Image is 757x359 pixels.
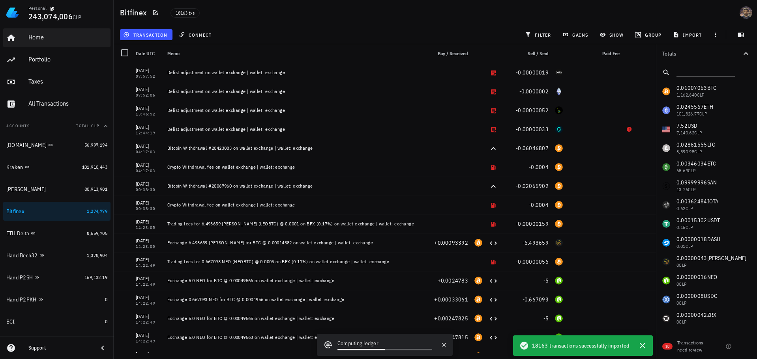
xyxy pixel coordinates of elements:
[136,283,161,286] div: 14:22:49
[136,123,161,131] div: [DATE]
[555,87,563,95] div: ETHW-icon
[516,182,549,190] span: -0.02065902
[6,164,23,171] div: Kraken
[176,9,195,17] span: 18163 txs
[670,29,707,40] button: import
[555,277,563,285] div: NEO-icon
[529,164,549,171] span: -0.0004
[474,296,482,303] div: BTC-icon
[73,14,82,21] span: CLP
[474,277,482,285] div: BTC-icon
[516,107,549,114] span: -0.00000052
[167,145,418,151] div: Bitcoin Withdrawal #20423083 on wallet exchange | wallet: exchange
[167,296,418,303] div: Exchange 0.667093 NEO for BTC @ 0.0004956 on wallet exchange | wallet: exchange
[543,334,549,341] span: -5
[662,51,741,56] div: Totals
[675,32,702,38] span: import
[631,29,666,40] button: group
[3,202,111,221] a: Bitfinex 1,274,779
[501,44,552,63] div: Sell / Sent
[6,186,46,193] div: [PERSON_NAME]
[555,333,563,341] div: NEO-icon
[555,239,563,247] div: LEO-icon
[516,145,549,152] span: -0.06046807
[6,318,15,325] div: BCI
[474,239,482,247] div: BTC-icon
[136,180,161,188] div: [DATE]
[434,296,468,303] span: +0.00033061
[136,93,161,97] div: 07:52:06
[136,161,161,169] div: [DATE]
[596,29,628,40] button: show
[84,274,107,280] span: 169,132.19
[136,339,161,343] div: 14:22:49
[82,164,107,170] span: 101,910,443
[434,315,468,322] span: +0.00247825
[164,44,421,63] div: Memo
[167,107,418,113] div: Delist adjustment on wallet exchange | wallet: exchange
[167,50,180,56] span: Memo
[136,331,161,339] div: [DATE]
[6,208,24,215] div: Bitfinex
[105,318,107,324] span: 0
[136,50,155,56] span: Date UTC
[136,218,161,226] div: [DATE]
[3,224,111,243] a: ETH Delta 8,659,705
[555,125,563,133] div: SMR-icon
[167,183,418,189] div: Bitcoin Withdrawal #20067960 on wallet exchange | wallet: exchange
[136,264,161,268] div: 14:22:49
[167,88,418,95] div: Delist adjustment on wallet exchange | wallet: exchange
[438,277,468,284] span: +0.0024783
[3,246,111,265] a: Hand Bech32 1,378,904
[555,220,563,228] div: BTC-icon
[3,73,111,91] a: Taxes
[136,312,161,320] div: [DATE]
[133,44,164,63] div: Date UTC
[28,5,47,11] div: Personal
[180,32,212,38] span: connect
[167,240,418,246] div: Exchange 6.493659 [PERSON_NAME] for BTC @ 0.00014382 on wallet exchange | wallet: exchange
[136,294,161,301] div: [DATE]
[516,126,549,133] span: -0.00000033
[136,142,161,150] div: [DATE]
[6,6,19,19] img: LedgiFi
[176,29,216,40] button: connect
[434,239,468,246] span: +0.00093392
[529,201,549,208] span: -0.0004
[136,237,161,245] div: [DATE]
[136,104,161,112] div: [DATE]
[438,50,468,56] span: Buy / Received
[28,78,107,85] div: Taxes
[120,6,150,19] h1: Bitfinex
[3,95,111,113] a: All Transactions
[136,86,161,93] div: [DATE]
[519,88,549,95] span: -0.0000002
[543,315,549,322] span: -5
[28,345,92,351] div: Support
[136,74,161,78] div: 07:57:52
[516,258,549,265] span: -0.00000056
[521,29,556,40] button: filter
[543,277,549,284] span: -5
[136,150,161,154] div: 04:17:03
[6,142,47,149] div: [DOMAIN_NAME]
[136,112,161,116] div: 13:46:52
[3,268,111,287] a: Hand P2SH 169,132.19
[555,69,563,76] div: OMG-icon
[555,296,563,303] div: NEO-icon
[474,333,482,341] div: BTC-icon
[3,290,111,309] a: Hand P2PKH 0
[555,144,563,152] div: BTC-icon
[677,339,710,353] div: Transactions need review
[136,199,161,207] div: [DATE]
[516,220,549,227] span: -0.00000159
[136,320,161,324] div: 14:22:49
[3,117,111,136] button: AccountsTotal CLP
[136,226,161,230] div: 14:23:05
[421,44,471,63] div: Buy / Received
[523,296,549,303] span: -0.667093
[566,44,623,63] div: Paid Fee
[136,67,161,74] div: [DATE]
[87,252,107,258] span: 1,378,904
[337,339,432,349] div: Computing ledger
